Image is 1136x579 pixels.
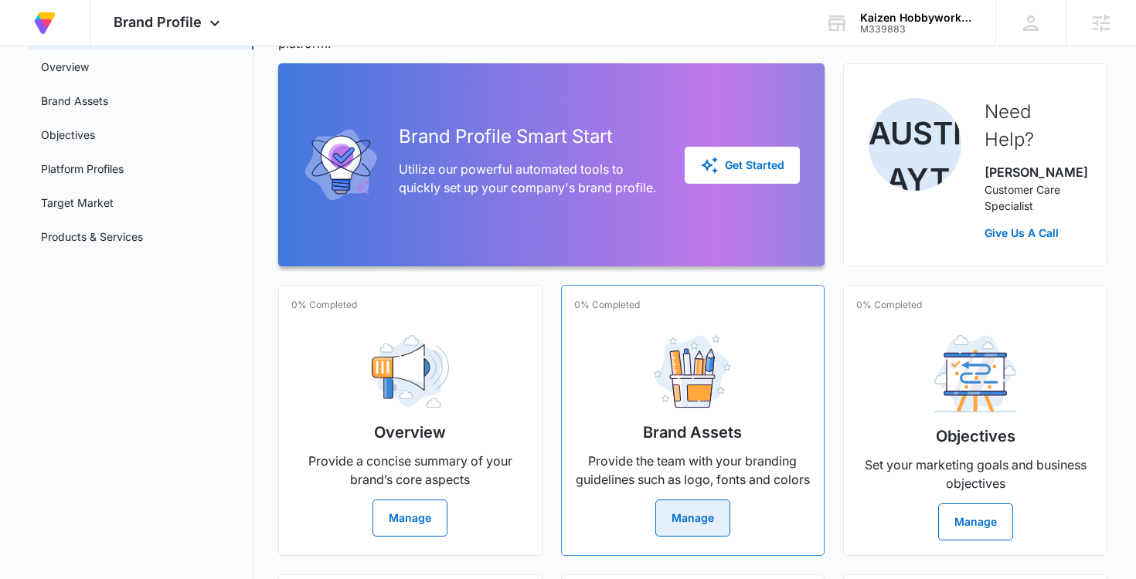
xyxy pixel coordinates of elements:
[860,12,973,24] div: account name
[278,285,542,556] a: 0% CompletedOverviewProvide a concise summary of your brand’s core aspectsManage
[936,425,1015,448] h2: Objectives
[655,499,730,537] button: Manage
[399,123,661,151] h2: Brand Profile Smart Start
[856,455,1094,493] p: Set your marketing goals and business objectives
[938,503,1013,540] button: Manage
[41,229,143,245] a: Products & Services
[685,147,800,184] button: Get Started
[856,298,922,312] p: 0% Completed
[561,285,825,556] a: 0% CompletedBrand AssetsProvide the team with your branding guidelines such as logo, fonts and co...
[643,421,742,444] h2: Brand Assets
[574,298,640,312] p: 0% Completed
[985,163,1082,181] p: [PERSON_NAME]
[700,156,784,174] div: Get Started
[985,181,1082,214] p: Customer Care Specialist
[985,225,1082,241] a: Give Us A Call
[374,421,446,444] h2: Overview
[869,98,961,191] img: Austin Layton
[291,452,529,489] p: Provide a concise summary of your brand’s core aspects
[574,452,812,489] p: Provide the team with your branding guidelines such as logo, fonts and colors
[41,59,89,75] a: Overview
[114,14,202,30] span: Brand Profile
[41,161,124,177] a: Platform Profiles
[41,93,108,109] a: Brand Assets
[41,195,114,211] a: Target Market
[985,98,1082,154] h2: Need Help?
[860,24,973,35] div: account id
[399,160,661,197] p: Utilize our powerful automated tools to quickly set up your company's brand profile.
[41,127,95,143] a: Objectives
[372,499,447,537] button: Manage
[843,285,1107,556] a: 0% CompletedObjectivesSet your marketing goals and business objectivesManage
[31,9,59,37] img: Volusion
[291,298,357,312] p: 0% Completed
